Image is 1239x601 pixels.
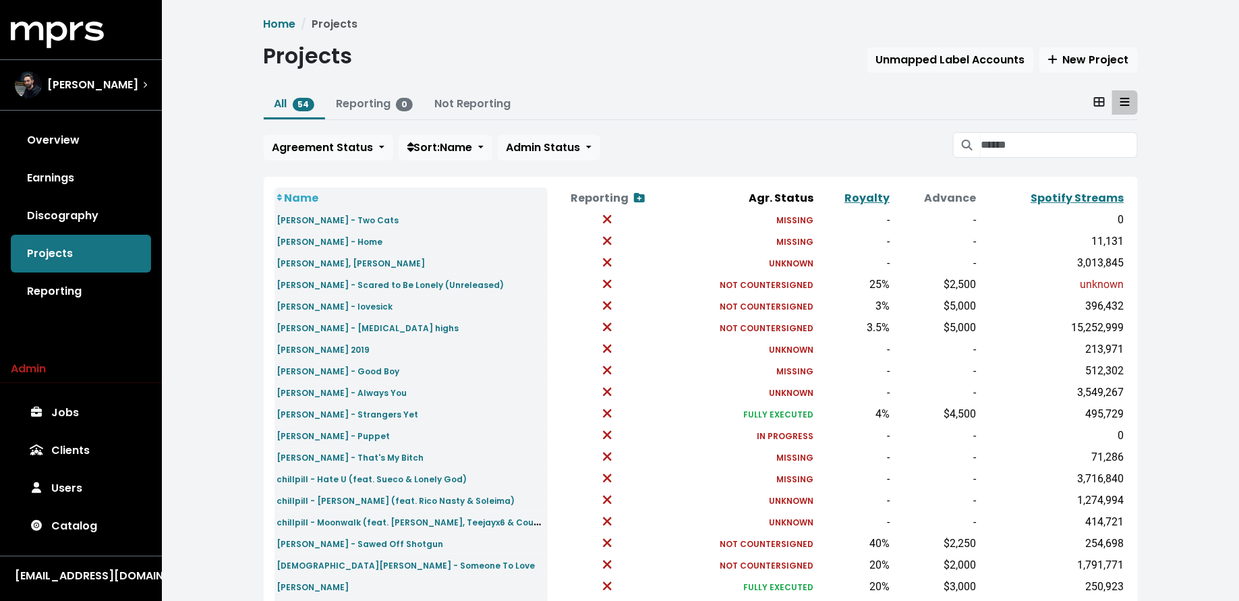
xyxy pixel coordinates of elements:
small: ​[PERSON_NAME] - Good Boy [277,366,400,377]
a: Catalog [11,507,151,545]
td: - [892,425,979,447]
td: - [892,231,979,252]
th: Agr. Status [668,188,817,209]
small: UNKNOWN [770,258,814,269]
button: Sort:Name [399,135,492,161]
td: - [817,360,893,382]
th: Reporting [548,188,667,209]
a: Jobs [11,394,151,432]
td: - [817,425,893,447]
span: New Project [1048,52,1129,67]
td: 3,549,267 [979,382,1126,403]
small: [PERSON_NAME], [PERSON_NAME] [277,258,426,269]
td: - [892,382,979,403]
small: MISSING [777,474,814,485]
td: 512,302 [979,360,1126,382]
small: UNKNOWN [770,495,814,507]
td: 25% [817,274,893,295]
small: [PERSON_NAME] - Two Cats [277,214,399,226]
a: Reporting [11,273,151,310]
img: The selected account / producer [15,71,42,98]
div: [EMAIL_ADDRESS][DOMAIN_NAME] [15,568,147,584]
nav: breadcrumb [264,16,1138,32]
span: $5,000 [944,299,976,312]
small: NOT COUNTERSIGNED [720,322,814,334]
span: [PERSON_NAME] [47,77,138,93]
svg: Card View [1094,96,1105,107]
small: [PERSON_NAME] - Sawed Off Shotgun [277,538,444,550]
h1: Projects [264,43,353,69]
td: 11,131 [979,231,1126,252]
a: Home [264,16,296,32]
a: Not Reporting [434,96,511,111]
svg: Table View [1120,96,1130,107]
button: Unmapped Label Accounts [867,47,1034,73]
a: [PERSON_NAME] 2019 [277,341,370,357]
small: [DEMOGRAPHIC_DATA][PERSON_NAME] - Someone To Love [277,560,536,571]
a: [PERSON_NAME] - Two Cats [277,212,399,227]
small: FULLY EXECUTED [744,409,814,420]
td: - [817,490,893,511]
td: - [817,252,893,274]
td: - [892,490,979,511]
small: [PERSON_NAME] - [MEDICAL_DATA] highs [277,322,459,334]
small: FULLY EXECUTED [744,581,814,593]
a: Royalty [844,190,890,206]
small: [PERSON_NAME] - Home [277,236,383,248]
small: NOT COUNTERSIGNED [720,560,814,571]
small: [PERSON_NAME] - lovesick [277,301,393,312]
a: [PERSON_NAME] - Puppet [277,428,391,443]
small: [PERSON_NAME] - Strangers Yet [277,409,419,420]
a: [PERSON_NAME] - lovesick [277,298,393,314]
button: Agreement Status [264,135,393,161]
a: [PERSON_NAME] [277,579,349,594]
td: 4% [817,403,893,425]
a: [PERSON_NAME] - Scared to Be Lonely (Unreleased) [277,277,505,292]
span: $3,000 [944,580,976,593]
td: - [817,382,893,403]
a: [PERSON_NAME] - Home [277,233,383,249]
a: [PERSON_NAME] - Sawed Off Shotgun [277,536,444,551]
button: Admin Status [498,135,600,161]
td: 495,729 [979,403,1126,425]
span: Unmapped Label Accounts [876,52,1025,67]
td: - [892,468,979,490]
a: [PERSON_NAME] - That's My Bitch [277,449,424,465]
input: Search projects [981,132,1137,158]
small: NOT COUNTERSIGNED [720,279,814,291]
td: 213,971 [979,339,1126,360]
td: 3,013,845 [979,252,1126,274]
td: 396,432 [979,295,1126,317]
td: - [892,360,979,382]
small: chillpill - [PERSON_NAME] (feat. Rico Nasty & Soleima) [277,495,515,507]
td: 20% [817,554,893,576]
a: chillpill - [PERSON_NAME] (feat. Rico Nasty & Soleima) [277,492,515,508]
td: 15,252,999 [979,317,1126,339]
small: UNKNOWN [770,344,814,355]
a: Overview [11,121,151,159]
a: Earnings [11,159,151,197]
a: [PERSON_NAME] - Strangers Yet [277,406,419,422]
td: - [892,252,979,274]
span: $4,500 [944,407,976,420]
small: MISSING [777,214,814,226]
span: 0 [396,98,413,111]
td: 40% [817,533,893,554]
a: Spotify Streams [1031,190,1124,206]
td: 250,923 [979,576,1126,598]
small: UNKNOWN [770,387,814,399]
small: MISSING [777,366,814,377]
td: - [817,209,893,231]
small: [PERSON_NAME] - Always You [277,387,407,399]
span: $2,250 [944,537,976,550]
small: IN PROGRESS [757,430,814,442]
span: Sort: Name [407,140,473,155]
td: - [892,511,979,533]
td: - [892,339,979,360]
small: NOT COUNTERSIGNED [720,538,814,550]
td: 3% [817,295,893,317]
small: [PERSON_NAME] - That's My Bitch [277,452,424,463]
td: 3.5% [817,317,893,339]
td: 20% [817,576,893,598]
td: - [817,231,893,252]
